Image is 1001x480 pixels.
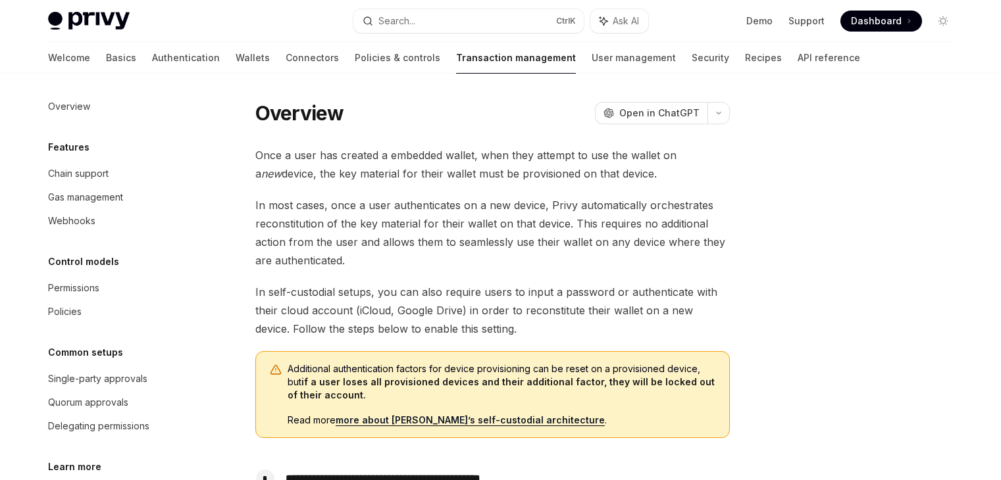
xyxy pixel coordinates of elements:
h5: Common setups [48,345,123,360]
a: Recipes [745,42,782,74]
a: Policies & controls [355,42,440,74]
div: Search... [378,13,415,29]
span: Once a user has created a embedded wallet, when they attempt to use the wallet on a device, the k... [255,146,730,183]
h5: Learn more [48,459,101,475]
div: Single-party approvals [48,371,147,387]
div: Chain support [48,166,109,181]
button: Ask AI [590,9,648,33]
span: Additional authentication factors for device provisioning can be reset on a provisioned device, but [288,362,716,402]
div: Gas management [48,189,123,205]
svg: Warning [269,364,282,377]
a: User management [592,42,676,74]
span: In self-custodial setups, you can also require users to input a password or authenticate with the... [255,283,730,338]
div: Quorum approvals [48,395,128,410]
a: Gas management [38,185,206,209]
a: Policies [38,300,206,324]
a: Permissions [38,276,206,300]
a: Webhooks [38,209,206,233]
a: more about [PERSON_NAME]’s self-custodial architecture [336,414,605,426]
a: Delegating permissions [38,414,206,438]
a: Authentication [152,42,220,74]
button: Toggle dark mode [933,11,954,32]
a: Overview [38,95,206,118]
a: Basics [106,42,136,74]
a: Chain support [38,162,206,185]
span: Ctrl K [556,16,576,26]
strong: if a user loses all provisioned devices and their additional factor, they will be locked out of t... [288,376,715,400]
img: light logo [48,12,130,30]
span: Dashboard [851,14,902,28]
a: Welcome [48,42,90,74]
div: Webhooks [48,213,95,229]
a: Transaction management [456,42,576,74]
span: In most cases, once a user authenticates on a new device, Privy automatically orchestrates recons... [255,196,730,270]
button: Open in ChatGPT [595,102,707,124]
a: Support [788,14,825,28]
a: Quorum approvals [38,391,206,414]
a: Security [692,42,729,74]
h5: Features [48,139,90,155]
em: new [261,167,282,180]
span: Read more . [288,414,716,427]
span: Ask AI [613,14,639,28]
span: Open in ChatGPT [619,107,700,120]
div: Delegating permissions [48,418,149,434]
a: Wallets [236,42,270,74]
h1: Overview [255,101,344,125]
a: Demo [746,14,773,28]
a: API reference [798,42,860,74]
div: Permissions [48,280,99,296]
div: Policies [48,304,82,320]
a: Single-party approvals [38,367,206,391]
button: Search...CtrlK [353,9,584,33]
div: Overview [48,99,90,114]
h5: Control models [48,254,119,270]
a: Dashboard [840,11,922,32]
a: Connectors [286,42,339,74]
